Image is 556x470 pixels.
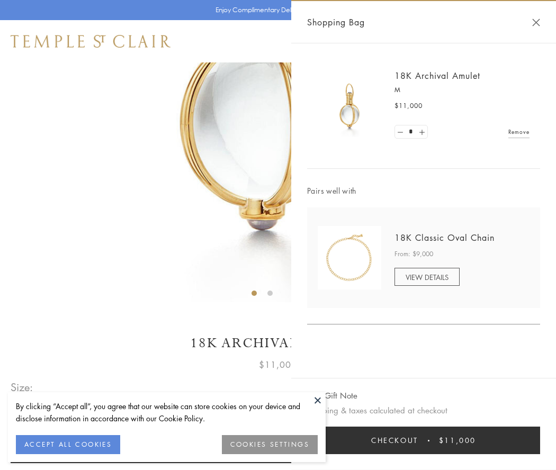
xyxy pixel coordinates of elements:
[307,185,540,197] span: Pairs well with
[508,126,530,138] a: Remove
[394,268,460,286] a: VIEW DETAILS
[394,70,480,82] a: 18K Archival Amulet
[318,74,381,138] img: 18K Archival Amulet
[439,435,476,446] span: $11,000
[259,358,297,372] span: $11,000
[307,427,540,454] button: Checkout $11,000
[216,5,336,15] p: Enjoy Complimentary Delivery & Returns
[532,19,540,26] button: Close Shopping Bag
[318,226,381,290] img: N88865-OV18
[16,435,120,454] button: ACCEPT ALL COOKIES
[371,435,418,446] span: Checkout
[307,389,357,402] button: Add Gift Note
[307,15,365,29] span: Shopping Bag
[394,249,433,259] span: From: $9,000
[406,272,449,282] span: VIEW DETAILS
[416,125,427,139] a: Set quantity to 2
[222,435,318,454] button: COOKIES SETTINGS
[394,85,530,95] p: M
[395,125,406,139] a: Set quantity to 0
[11,35,171,48] img: Temple St. Clair
[307,404,540,417] p: Shipping & taxes calculated at checkout
[394,232,495,243] a: 18K Classic Oval Chain
[394,101,423,111] span: $11,000
[16,400,318,424] div: By clicking “Accept all”, you agree that our website can store cookies on your device and disclos...
[11,334,545,352] h1: 18K Archival Amulet
[11,378,34,396] span: Size:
